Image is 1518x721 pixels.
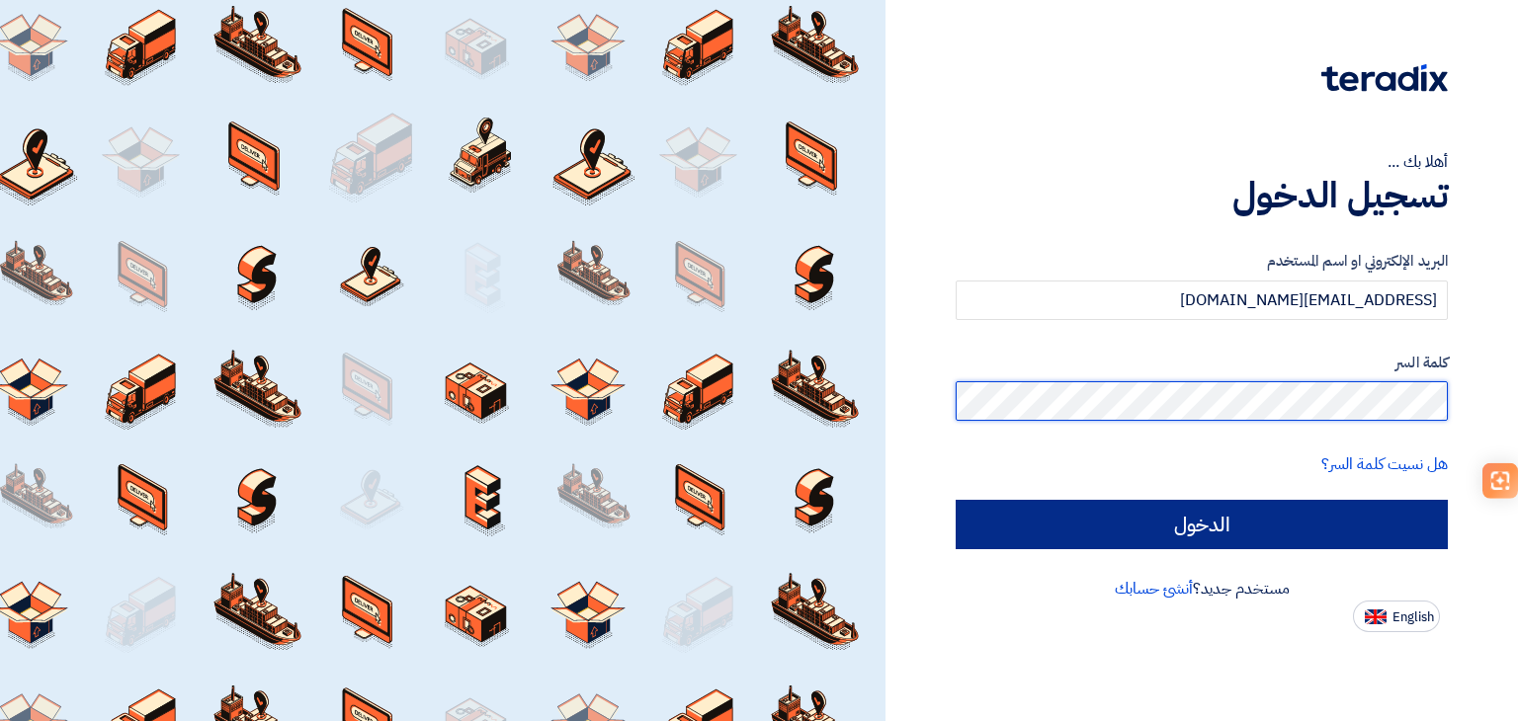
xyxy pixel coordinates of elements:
[1353,601,1440,632] button: English
[1321,452,1448,476] a: هل نسيت كلمة السر؟
[956,352,1448,374] label: كلمة السر
[956,150,1448,174] div: أهلا بك ...
[1392,610,1434,624] span: English
[1321,64,1448,92] img: Teradix logo
[1115,577,1193,601] a: أنشئ حسابك
[956,280,1448,320] input: أدخل بريد العمل الإلكتروني او اسم المستخدم الخاص بك ...
[956,500,1448,549] input: الدخول
[956,174,1448,217] h1: تسجيل الدخول
[1365,609,1387,624] img: en-US.png
[956,250,1448,273] label: البريد الإلكتروني او اسم المستخدم
[956,577,1448,601] div: مستخدم جديد؟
